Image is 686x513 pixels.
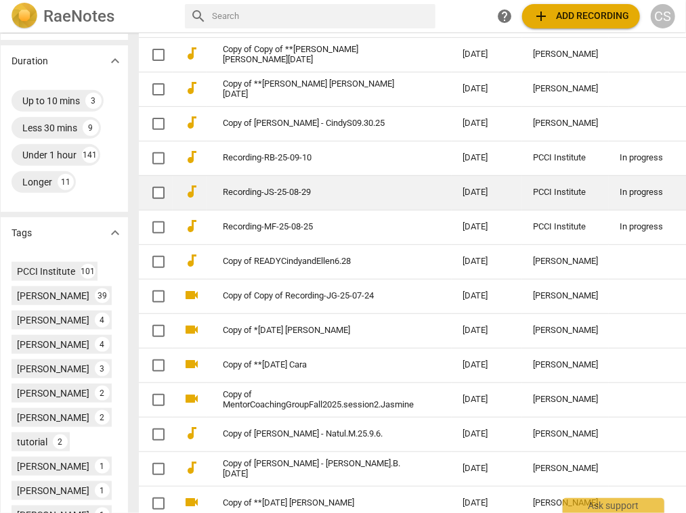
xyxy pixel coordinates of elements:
[533,118,598,129] div: [PERSON_NAME]
[223,153,414,163] a: Recording-RB-25-09-10
[17,411,89,424] div: [PERSON_NAME]
[17,362,89,376] div: [PERSON_NAME]
[184,114,200,131] span: audiotrack
[11,3,174,30] a: LogoRaeNotes
[184,80,200,96] span: audiotrack
[184,321,200,338] span: videocam
[53,434,68,449] div: 2
[452,175,522,210] td: [DATE]
[184,183,200,200] span: audiotrack
[223,390,414,410] a: Copy of MentorCoachingGroupFall2025.session2.Jasmine
[12,54,48,68] p: Duration
[533,84,598,94] div: [PERSON_NAME]
[620,222,678,232] div: In progress
[223,291,414,301] a: Copy of Copy of Recording-JG-25-07-24
[17,484,89,497] div: [PERSON_NAME]
[223,45,414,65] a: Copy of Copy of **[PERSON_NAME] [PERSON_NAME][DATE]
[184,218,200,234] span: audiotrack
[533,360,598,370] div: [PERSON_NAME]
[533,256,598,267] div: [PERSON_NAME]
[22,148,77,162] div: Under 1 hour
[184,391,200,407] span: videocam
[107,53,123,69] span: expand_more
[17,338,89,351] div: [PERSON_NAME]
[105,51,125,71] button: Show more
[223,118,414,129] a: Copy of [PERSON_NAME] - CindyS09.30.25
[492,4,517,28] a: Help
[184,356,200,372] span: videocam
[452,106,522,141] td: [DATE]
[452,313,522,348] td: [DATE]
[452,451,522,486] td: [DATE]
[452,244,522,279] td: [DATE]
[496,8,513,24] span: help
[22,94,80,108] div: Up to 10 mins
[533,153,598,163] div: PCCI Institute
[82,147,98,163] div: 141
[620,153,678,163] div: In progress
[184,287,200,303] span: videocam
[17,435,47,449] div: tutorial
[95,337,110,352] div: 4
[223,222,414,232] a: Recording-MF-25-08-25
[95,288,110,303] div: 39
[184,425,200,441] span: audiotrack
[83,120,99,136] div: 9
[223,498,414,508] a: Copy of **[DATE] [PERSON_NAME]
[452,141,522,175] td: [DATE]
[452,348,522,382] td: [DATE]
[533,8,549,24] span: add
[452,72,522,106] td: [DATE]
[533,187,598,198] div: PCCI Institute
[184,252,200,269] span: audiotrack
[81,264,95,279] div: 101
[17,313,89,327] div: [PERSON_NAME]
[223,360,414,370] a: Copy of **[DATE] Cara
[95,483,110,498] div: 1
[620,187,678,198] div: In progress
[95,459,110,474] div: 1
[22,121,77,135] div: Less 30 mins
[11,3,38,30] img: Logo
[452,279,522,313] td: [DATE]
[17,289,89,303] div: [PERSON_NAME]
[17,386,89,400] div: [PERSON_NAME]
[533,498,598,508] div: [PERSON_NAME]
[212,5,430,27] input: Search
[184,460,200,476] span: audiotrack
[22,175,52,189] div: Longer
[17,460,89,473] div: [PERSON_NAME]
[533,49,598,60] div: [PERSON_NAME]
[533,429,598,439] div: [PERSON_NAME]
[107,225,123,241] span: expand_more
[105,223,125,243] button: Show more
[184,45,200,62] span: audiotrack
[533,291,598,301] div: [PERSON_NAME]
[223,326,414,336] a: Copy of *[DATE] [PERSON_NAME]
[452,210,522,244] td: [DATE]
[223,459,414,479] a: Copy of [PERSON_NAME] - [PERSON_NAME].B.[DATE]
[533,395,598,405] div: [PERSON_NAME]
[43,7,114,26] h2: RaeNotes
[12,226,32,240] p: Tags
[522,4,640,28] button: Upload
[533,464,598,474] div: [PERSON_NAME]
[17,265,75,278] div: PCCI Institute
[85,93,102,109] div: 3
[223,79,414,99] a: Copy of **[PERSON_NAME] [PERSON_NAME][DATE]
[58,174,74,190] div: 11
[452,417,522,451] td: [DATE]
[533,8,629,24] span: Add recording
[190,8,207,24] span: search
[452,382,522,417] td: [DATE]
[95,313,110,328] div: 4
[95,361,110,376] div: 3
[223,187,414,198] a: Recording-JS-25-08-29
[95,410,110,425] div: 2
[651,4,675,28] button: CS
[184,149,200,165] span: audiotrack
[533,222,598,232] div: PCCI Institute
[563,498,664,513] div: Ask support
[452,37,522,72] td: [DATE]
